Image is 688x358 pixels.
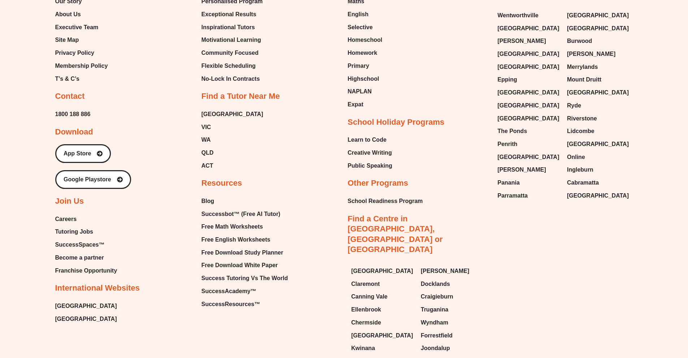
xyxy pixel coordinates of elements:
a: Chermside [351,317,414,328]
h2: International Websites [55,283,140,293]
span: Successbot™ (Free AI Tutor) [202,209,281,220]
a: No-Lock In Contracts [202,74,263,84]
a: Blog [202,196,288,207]
span: WA [202,134,211,145]
span: Free English Worksheets [202,234,271,245]
a: SuccessAcademy™ [202,286,288,297]
a: Penrith [498,139,560,150]
span: Exceptional Results [202,9,256,20]
a: App Store [55,144,111,163]
a: Claremont [351,279,414,290]
a: Craigieburn [421,291,483,302]
span: Ingleburn [567,164,593,175]
a: About Us [55,9,108,20]
a: The Ponds [498,126,560,137]
span: Success Tutoring Vs The World [202,273,288,284]
h2: School Holiday Programs [348,117,445,128]
a: [GEOGRAPHIC_DATA] [351,266,414,277]
span: Wyndham [421,317,448,328]
a: [GEOGRAPHIC_DATA] [567,10,629,21]
span: Selective [348,22,373,33]
span: Free Download White Paper [202,260,278,271]
span: VIC [202,122,211,133]
span: Burwood [567,36,592,47]
span: Docklands [421,279,450,290]
a: Find a Centre in [GEOGRAPHIC_DATA], [GEOGRAPHIC_DATA] or [GEOGRAPHIC_DATA] [348,214,443,254]
span: [GEOGRAPHIC_DATA] [498,49,559,59]
span: Panania [498,177,520,188]
a: VIC [202,122,263,133]
a: Ryde [567,100,629,111]
h2: Contact [55,91,85,102]
span: [GEOGRAPHIC_DATA] [567,87,629,98]
span: School Readiness Program [348,196,423,207]
a: Motivational Learning [202,35,263,45]
a: [GEOGRAPHIC_DATA] [498,62,560,72]
a: Selective [348,22,382,33]
a: Community Focused [202,48,263,58]
a: [GEOGRAPHIC_DATA] [498,100,560,111]
span: [GEOGRAPHIC_DATA] [498,113,559,124]
a: [GEOGRAPHIC_DATA] [567,190,629,201]
a: Membership Policy [55,61,108,71]
span: About Us [55,9,81,20]
a: Careers [55,214,117,225]
span: Motivational Learning [202,35,261,45]
h2: Resources [202,178,242,189]
span: Chermside [351,317,381,328]
span: Forrestfield [421,330,453,341]
a: [PERSON_NAME] [498,164,560,175]
span: [GEOGRAPHIC_DATA] [498,62,559,72]
span: Penrith [498,139,518,150]
a: Become a partner [55,252,117,263]
a: T’s & C’s [55,74,108,84]
a: Tutoring Jobs [55,226,117,237]
iframe: Chat Widget [556,277,688,358]
span: Expat [348,99,364,110]
a: Mount Druitt [567,74,629,85]
a: Expat [348,99,382,110]
a: Merrylands [567,62,629,72]
span: Parramatta [498,190,528,201]
a: Google Playstore [55,170,131,189]
h2: Join Us [55,196,84,207]
a: [GEOGRAPHIC_DATA] [351,330,414,341]
a: Flexible Scheduling [202,61,263,71]
a: Ingleburn [567,164,629,175]
a: [PERSON_NAME] [567,49,629,59]
a: Cabramatta [567,177,629,188]
a: Kwinana [351,343,414,354]
span: Homework [348,48,377,58]
a: [GEOGRAPHIC_DATA] [567,139,629,150]
a: [GEOGRAPHIC_DATA] [498,113,560,124]
a: Site Map [55,35,108,45]
span: Mount Druitt [567,74,601,85]
a: 1800 188 886 [55,109,91,120]
a: Free English Worksheets [202,234,288,245]
span: ACT [202,160,213,171]
span: Canning Vale [351,291,388,302]
span: Community Focused [202,48,259,58]
a: Homeschool [348,35,382,45]
span: Public Speaking [348,160,393,171]
span: Tutoring Jobs [55,226,93,237]
span: Claremont [351,279,380,290]
span: [GEOGRAPHIC_DATA] [351,266,413,277]
span: Truganina [421,304,448,315]
span: Inspirational Tutors [202,22,255,33]
span: NAPLAN [348,86,372,97]
a: WA [202,134,263,145]
a: Canning Vale [351,291,414,302]
a: Joondalup [421,343,483,354]
a: Highschool [348,74,382,84]
span: Craigieburn [421,291,453,302]
span: Epping [498,74,517,85]
span: [GEOGRAPHIC_DATA] [498,100,559,111]
a: [GEOGRAPHIC_DATA] [498,152,560,163]
span: Highschool [348,74,379,84]
span: Primary [348,61,369,71]
span: T’s & C’s [55,74,79,84]
a: NAPLAN [348,86,382,97]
